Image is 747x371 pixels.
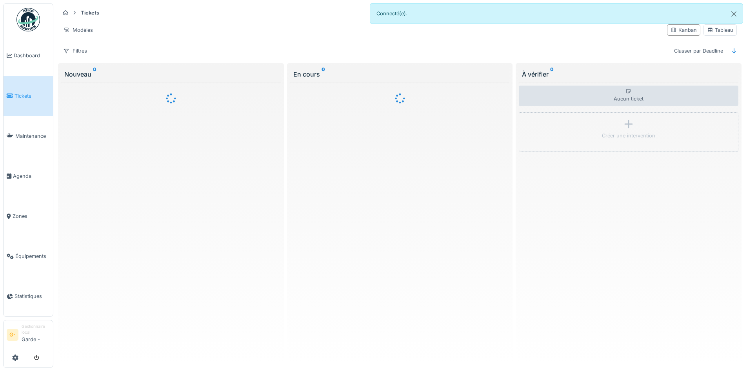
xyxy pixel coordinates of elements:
a: Équipements [4,236,53,276]
div: Modèles [60,24,96,36]
button: Close [725,4,743,24]
li: G- [7,329,18,341]
div: Aucun ticket [519,86,738,106]
a: Dashboard [4,36,53,76]
div: En cours [293,69,507,79]
sup: 0 [93,69,96,79]
div: Classer par Deadline [671,45,727,57]
a: Zones [4,196,53,236]
sup: 0 [322,69,325,79]
a: Agenda [4,156,53,196]
div: Tableau [707,26,733,34]
span: Agenda [13,172,50,180]
li: Garde - [22,323,50,346]
div: Kanban [671,26,697,34]
span: Dashboard [14,52,50,59]
sup: 0 [550,69,554,79]
img: Badge_color-CXgf-gQk.svg [16,8,40,31]
a: Statistiques [4,276,53,316]
span: Maintenance [15,132,50,140]
div: Nouveau [64,69,278,79]
span: Zones [13,212,50,220]
div: Créer une intervention [602,132,655,139]
span: Statistiques [15,292,50,300]
div: Connecté(e). [370,3,743,24]
span: Équipements [15,252,50,260]
div: Gestionnaire local [22,323,50,336]
a: Tickets [4,76,53,116]
span: Tickets [15,92,50,100]
a: Maintenance [4,116,53,156]
strong: Tickets [78,9,102,16]
a: G- Gestionnaire localGarde - [7,323,50,348]
div: À vérifier [522,69,735,79]
div: Filtres [60,45,91,57]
